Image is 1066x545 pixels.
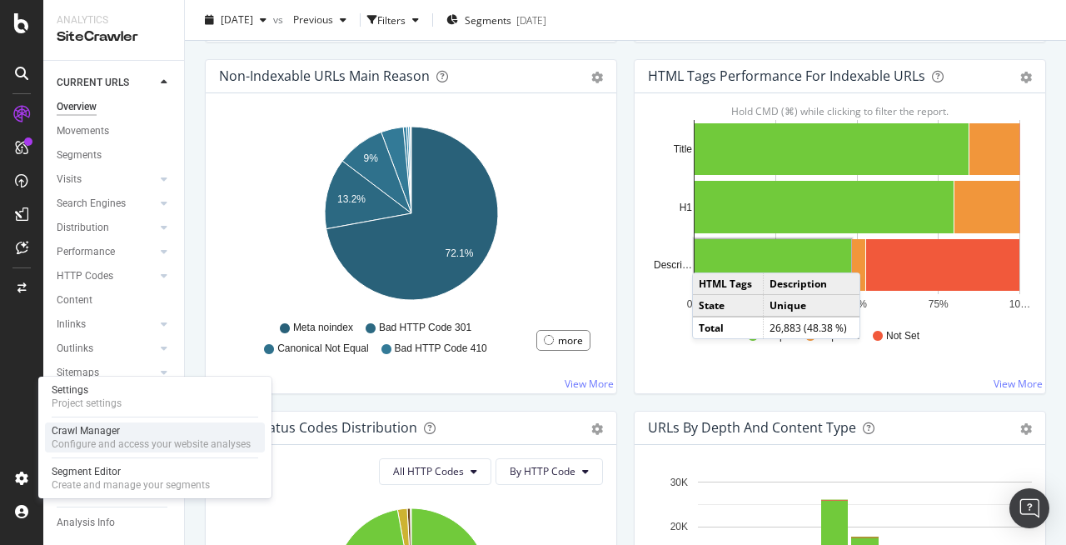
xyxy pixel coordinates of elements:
[52,383,122,397] div: Settings
[465,12,511,27] span: Segments
[763,317,859,338] td: 26,883 (48.38 %)
[57,74,156,92] a: CURRENT URLS
[763,273,859,295] td: Description
[57,147,172,164] a: Segments
[763,295,859,317] td: Unique
[687,298,702,310] text: 0%
[45,422,265,452] a: Crawl ManagerConfigure and access your website analyses
[393,464,464,478] span: All HTTP Codes
[219,67,430,84] div: Non-Indexable URLs Main Reason
[670,521,688,532] text: 20K
[337,193,366,205] text: 13.2%
[52,437,251,451] div: Configure and access your website analyses
[395,342,487,356] span: Bad HTTP Code 410
[693,317,763,338] td: Total
[57,74,129,92] div: CURRENT URLS
[693,295,763,317] td: State
[1020,72,1032,83] div: gear
[57,219,156,237] a: Distribution
[57,514,172,532] a: Analysis Info
[364,152,379,164] text: 9%
[57,316,86,333] div: Inlinks
[57,195,126,212] div: Search Engines
[57,98,97,116] div: Overview
[1009,488,1049,528] div: Open Intercom Messenger
[219,120,603,313] svg: A chart.
[57,243,156,261] a: Performance
[57,364,99,382] div: Sitemaps
[648,67,925,84] div: HTML Tags Performance for Indexable URLs
[45,463,265,493] a: Segment EditorCreate and manage your segments
[994,377,1043,391] a: View More
[510,464,575,478] span: By HTTP Code
[52,478,210,492] div: Create and manage your segments
[670,477,688,488] text: 30K
[379,458,491,485] button: All HTTP Codes
[57,316,156,333] a: Inlinks
[57,171,82,188] div: Visits
[680,202,693,213] text: H1
[1009,298,1030,310] text: 10…
[440,7,553,33] button: Segments[DATE]
[286,12,333,27] span: Previous
[57,243,115,261] div: Performance
[57,340,93,357] div: Outlinks
[277,342,368,356] span: Canonical Not Equal
[57,122,109,140] div: Movements
[52,465,210,478] div: Segment Editor
[57,147,102,164] div: Segments
[45,382,265,412] a: SettingsProject settings
[648,419,856,436] div: URLs by Depth and Content Type
[57,219,109,237] div: Distribution
[57,122,172,140] a: Movements
[52,424,251,437] div: Crawl Manager
[57,364,156,382] a: Sitemaps
[367,7,426,33] button: Filters
[57,27,171,47] div: SiteCrawler
[516,12,546,27] div: [DATE]
[57,292,92,309] div: Content
[377,12,406,27] div: Filters
[286,7,353,33] button: Previous
[57,98,172,116] a: Overview
[57,514,115,532] div: Analysis Info
[57,171,156,188] a: Visits
[591,72,603,83] div: gear
[57,267,113,285] div: HTTP Codes
[57,292,172,309] a: Content
[693,273,763,295] td: HTML Tags
[57,195,156,212] a: Search Engines
[446,247,474,259] text: 72.1%
[648,120,1032,313] svg: A chart.
[1020,423,1032,435] div: gear
[674,143,693,155] text: Title
[591,423,603,435] div: gear
[886,329,919,343] span: Not Set
[654,259,692,271] text: Descri…
[219,419,417,436] div: HTTP Status Codes Distribution
[221,12,253,27] span: 2025 Aug. 9th
[273,12,286,27] span: vs
[565,377,614,391] a: View More
[57,340,156,357] a: Outlinks
[52,397,122,410] div: Project settings
[379,321,471,335] span: Bad HTTP Code 301
[558,333,583,347] div: more
[929,298,949,310] text: 75%
[496,458,603,485] button: By HTTP Code
[293,321,353,335] span: Meta noindex
[57,13,171,27] div: Analytics
[57,267,156,285] a: HTTP Codes
[198,7,273,33] button: [DATE]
